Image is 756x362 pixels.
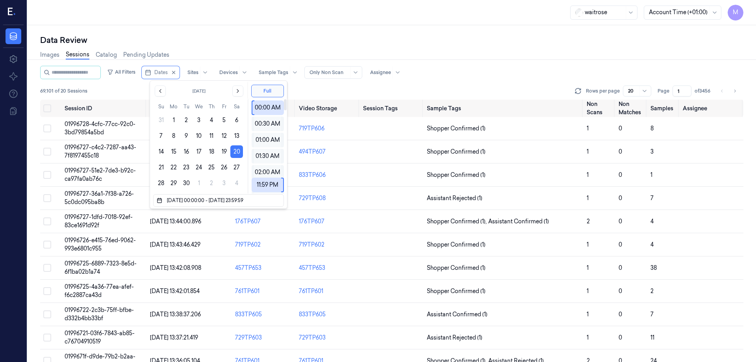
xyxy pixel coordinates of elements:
[650,125,654,132] span: 8
[180,103,193,111] th: Tuesday
[230,130,243,142] button: Saturday, September 13th, 2025
[360,100,424,117] th: Session Tags
[650,241,654,248] span: 4
[647,100,679,117] th: Samples
[235,334,293,342] div: 729TP603
[619,171,622,178] span: 0
[205,103,218,111] th: Thursday
[230,145,243,158] button: Today, Saturday, September 20th, 2025, selected
[96,51,117,59] a: Catalog
[488,217,549,226] span: Assistant Confirmed (1)
[205,130,218,142] button: Thursday, September 11th, 2025
[587,218,590,225] span: 2
[619,148,622,155] span: 0
[299,217,324,226] div: 176TP607
[424,100,584,117] th: Sample Tags
[167,130,180,142] button: Monday, September 8th, 2025
[299,264,325,272] div: 457TP653
[65,190,134,206] span: 01996727-36a1-7f38-a726-5c0dc095ba8b
[619,264,622,271] span: 0
[587,171,589,178] span: 1
[680,100,743,117] th: Assignee
[619,334,622,341] span: 0
[205,161,218,174] button: Thursday, September 25th, 2025
[587,288,589,295] span: 1
[619,241,622,248] span: 0
[43,287,51,295] button: Select row
[299,124,324,133] div: 719TP606
[587,241,589,248] span: 1
[155,103,243,189] table: September 2025
[43,310,51,318] button: Select row
[235,241,293,249] div: 719TP602
[299,194,326,202] div: 729TP608
[235,287,293,295] div: 761TP601
[205,145,218,158] button: Thursday, September 18th, 2025
[650,264,657,271] span: 38
[584,100,615,117] th: Non Scans
[650,311,654,318] span: 7
[427,264,485,272] span: Shopper Confirmed (1)
[40,87,87,95] span: 69,101 of 20 Sessions
[299,171,326,179] div: 833TP606
[296,100,359,117] th: Video Storage
[615,100,647,117] th: Non Matches
[695,87,710,95] span: of 3456
[254,165,281,180] div: 02:00 AM
[193,103,205,111] th: Wednesday
[150,218,201,225] span: [DATE] 13:44:00.896
[180,161,193,174] button: Tuesday, September 23rd, 2025
[205,177,218,189] button: Thursday, October 2nd, 2025
[193,145,205,158] button: Wednesday, September 17th, 2025
[619,218,622,225] span: 0
[40,35,743,46] div: Data Review
[180,145,193,158] button: Tuesday, September 16th, 2025
[230,103,243,111] th: Saturday
[193,130,205,142] button: Wednesday, September 10th, 2025
[154,69,168,76] span: Dates
[167,177,180,189] button: Monday, September 29th, 2025
[427,287,485,295] span: Shopper Confirmed (1)
[427,334,482,342] span: Assistant Rejected (1)
[43,264,51,272] button: Select row
[427,217,488,226] span: Shopper Confirmed (1) ,
[150,288,200,295] span: [DATE] 13:42:01.854
[427,310,487,319] span: Assistant Confirmed (1)
[299,310,326,319] div: 833TP605
[235,217,293,226] div: 176TP607
[658,87,669,95] span: Page
[251,85,284,97] button: Full
[155,85,166,97] button: Go to the Previous Month
[65,213,133,229] span: 01996727-1dfd-7018-92ef-83ce1691d92f
[165,196,277,205] input: Dates
[587,148,589,155] span: 1
[142,66,180,79] button: Dates
[299,148,326,156] div: 494TP607
[155,130,167,142] button: Sunday, September 7th, 2025
[230,177,243,189] button: Saturday, October 4th, 2025
[123,51,169,59] a: Pending Updates
[230,114,243,126] button: Saturday, September 6th, 2025
[43,241,51,249] button: Select row
[150,334,198,341] span: [DATE] 13:37:21.419
[167,161,180,174] button: Monday, September 22nd, 2025
[619,288,622,295] span: 0
[427,241,485,249] span: Shopper Confirmed (1)
[427,148,485,156] span: Shopper Confirmed (1)
[147,100,232,117] th: Timestamp (Session)
[235,310,293,319] div: 833TP605
[650,288,654,295] span: 2
[155,145,167,158] button: Sunday, September 14th, 2025
[650,195,654,202] span: 7
[427,171,485,179] span: Shopper Confirmed (1)
[218,177,230,189] button: Friday, October 3rd, 2025
[218,114,230,126] button: Friday, September 5th, 2025
[299,287,323,295] div: 761TP601
[427,124,485,133] span: Shopper Confirmed (1)
[587,125,589,132] span: 1
[65,121,135,136] span: 01996728-4cfc-77cc-92c0-3bd79854a5bd
[230,161,243,174] button: Saturday, September 27th, 2025
[40,51,59,59] a: Images
[167,114,180,126] button: Monday, September 1st, 2025
[43,124,51,132] button: Select row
